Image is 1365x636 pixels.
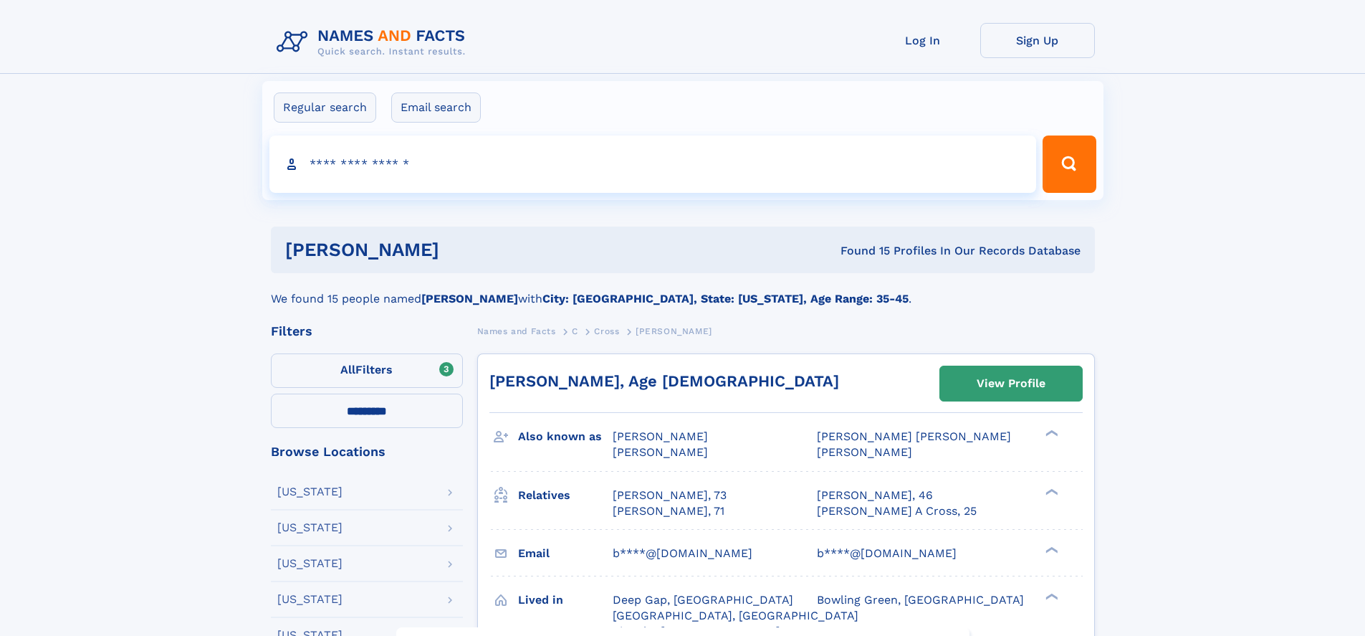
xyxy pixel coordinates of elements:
[518,588,613,612] h3: Lived in
[817,429,1011,443] span: [PERSON_NAME] [PERSON_NAME]
[817,593,1024,607] span: Bowling Green, [GEOGRAPHIC_DATA]
[980,23,1095,58] a: Sign Up
[271,325,463,338] div: Filters
[613,429,708,443] span: [PERSON_NAME]
[542,292,909,305] b: City: [GEOGRAPHIC_DATA], State: [US_STATE], Age Range: 35-45
[1042,545,1059,554] div: ❯
[277,558,343,569] div: [US_STATE]
[274,92,376,123] label: Regular search
[572,322,578,340] a: C
[977,367,1045,400] div: View Profile
[1042,487,1059,496] div: ❯
[271,23,477,62] img: Logo Names and Facts
[613,503,724,519] a: [PERSON_NAME], 71
[271,353,463,388] label: Filters
[277,522,343,533] div: [US_STATE]
[269,136,1037,193] input: search input
[817,488,933,503] a: [PERSON_NAME], 46
[1042,592,1059,601] div: ❯
[817,503,977,519] a: [PERSON_NAME] A Cross, 25
[613,445,708,459] span: [PERSON_NAME]
[640,243,1081,259] div: Found 15 Profiles In Our Records Database
[1043,136,1096,193] button: Search Button
[391,92,481,123] label: Email search
[518,541,613,566] h3: Email
[271,273,1095,308] div: We found 15 people named with .
[1042,429,1059,438] div: ❯
[489,372,839,390] a: [PERSON_NAME], Age [DEMOGRAPHIC_DATA]
[613,609,858,622] span: [GEOGRAPHIC_DATA], [GEOGRAPHIC_DATA]
[613,593,793,607] span: Deep Gap, [GEOGRAPHIC_DATA]
[271,445,463,458] div: Browse Locations
[518,483,613,508] h3: Relatives
[866,23,980,58] a: Log In
[421,292,518,305] b: [PERSON_NAME]
[594,322,619,340] a: Cross
[636,326,712,336] span: [PERSON_NAME]
[340,363,355,376] span: All
[594,326,619,336] span: Cross
[477,322,556,340] a: Names and Facts
[518,424,613,449] h3: Also known as
[277,594,343,605] div: [US_STATE]
[277,486,343,498] div: [US_STATE]
[572,326,578,336] span: C
[817,445,912,459] span: [PERSON_NAME]
[285,241,640,259] h1: [PERSON_NAME]
[613,488,727,503] a: [PERSON_NAME], 73
[940,366,1082,401] a: View Profile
